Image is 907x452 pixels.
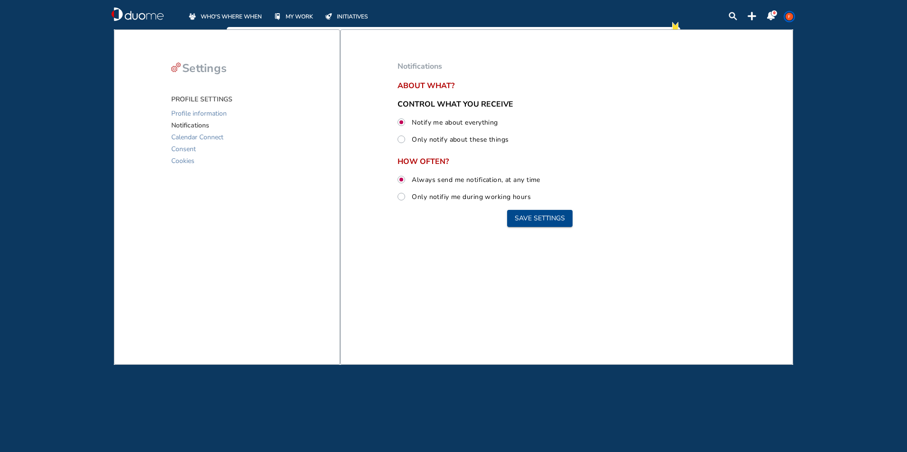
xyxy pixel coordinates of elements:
label: Only notifiy me during working hours [410,190,531,203]
a: WHO'S WHERE WHEN [187,11,262,21]
img: search-lens.23226280.svg [729,12,737,20]
img: notification-panel-on.a48c1939.svg [767,12,775,20]
div: duome-logo-whitelogo [111,7,164,21]
div: mywork-off [272,11,282,21]
img: whoswherewhen-off.a3085474.svg [189,13,196,20]
span: CONTROL WHAT YOU RECEIVE [398,99,513,109]
button: Save settings [507,210,573,227]
span: Notifications [171,119,209,131]
img: mywork-off.f8bf6c09.svg [275,13,280,20]
div: notification-panel-on [767,12,775,20]
label: Notify me about everything [410,116,498,128]
a: MY WORK [272,11,313,21]
div: settings-cog-red [171,63,181,72]
div: initiatives-off [324,11,333,21]
span: WHO'S WHERE WHEN [201,12,262,21]
img: initiatives-off.b77ef7b9.svg [325,13,332,20]
span: MY WORK [286,12,313,21]
span: HOW OFTEN? [398,157,682,166]
img: plus-topbar.b126d2c6.svg [748,12,756,20]
span: Notifications [398,61,442,72]
span: PROFILE SETTINGS [171,95,232,104]
span: Profile information [171,108,227,119]
span: INITIATIVES [337,12,368,21]
a: INITIATIVES [324,11,368,21]
span: Cookies [171,155,194,167]
img: duome-logo-whitelogo.b0ca3abf.svg [111,7,164,21]
div: whoswherewhen-off [187,11,197,21]
label: Only notify about these things [410,133,509,145]
div: search-lens [729,12,737,20]
span: Settings [182,61,227,76]
div: plus-topbar [748,12,756,20]
span: 0 [773,10,776,16]
img: new-notification.cd065810.svg [670,19,680,34]
span: About what? [398,81,682,90]
span: Consent [171,143,196,155]
span: Calendar Connect [171,131,223,143]
a: duome-logo-whitelogologo-notext [111,7,164,21]
img: settings-cog-red.d5cea378.svg [171,63,181,72]
label: Always send me notification, at any time [410,173,540,186]
div: new-notification [670,19,680,34]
